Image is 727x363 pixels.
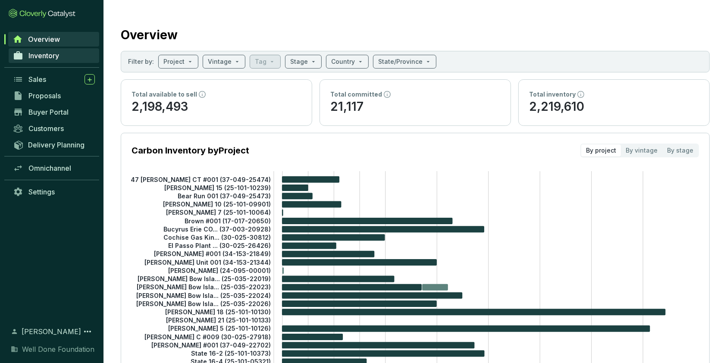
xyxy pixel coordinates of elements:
[132,90,197,99] p: Total available to sell
[529,90,576,99] p: Total inventory
[581,144,621,156] div: By project
[165,308,271,316] tspan: [PERSON_NAME] 18 (25-101-10130)
[166,316,271,324] tspan: [PERSON_NAME] 21 (25-101-10133)
[9,121,99,136] a: Customers
[138,275,271,282] tspan: [PERSON_NAME] Bow Isla... (25-035-22019)
[9,161,99,175] a: Omnichannel
[163,234,271,241] tspan: Cochise Gas Kin... (30-025-30812)
[154,250,271,257] tspan: [PERSON_NAME] #001 (34-153-21849)
[168,325,271,332] tspan: [PERSON_NAME] 5 (25-101-10126)
[9,185,99,199] a: Settings
[144,259,271,266] tspan: [PERSON_NAME] Unit 001 (34-153-21344)
[166,209,271,216] tspan: [PERSON_NAME] 7 (25-101-10064)
[168,267,271,274] tspan: [PERSON_NAME] (24-095-00001)
[163,225,271,233] tspan: Bucyrus Erie CO... (37-003-20928)
[28,35,60,44] span: Overview
[28,108,69,116] span: Buyer Portal
[136,300,271,307] tspan: [PERSON_NAME] Bow Isla... (25-035-22026)
[178,192,271,200] tspan: Bear Run 001 (37-049-25473)
[330,90,382,99] p: Total committed
[151,341,271,349] tspan: [PERSON_NAME] #001 (37-049-22702)
[9,72,99,87] a: Sales
[22,326,81,337] span: [PERSON_NAME]
[185,217,271,224] tspan: Brown #001 (17-017-20650)
[621,144,662,156] div: By vintage
[28,75,46,84] span: Sales
[132,99,301,115] p: 2,198,493
[9,138,99,152] a: Delivery Planning
[28,124,64,133] span: Customers
[128,57,154,66] p: Filter by:
[191,350,271,357] tspan: State 16-2 (25-101-10373)
[28,164,71,172] span: Omnichannel
[22,344,94,354] span: Well Done Foundation
[9,105,99,119] a: Buyer Portal
[28,141,85,149] span: Delivery Planning
[9,88,99,103] a: Proposals
[121,26,178,44] h2: Overview
[662,144,698,156] div: By stage
[8,32,99,47] a: Overview
[168,242,271,249] tspan: El Passo Plant ... (30-025-26426)
[164,184,271,191] tspan: [PERSON_NAME] 15 (25-101-10239)
[28,188,55,196] span: Settings
[144,333,271,341] tspan: [PERSON_NAME] C #009 (30-025-27918)
[137,283,271,291] tspan: [PERSON_NAME] Bow Isla... (25-035-22023)
[163,200,271,208] tspan: [PERSON_NAME] 10 (25-101-09901)
[529,99,699,115] p: 2,219,610
[330,99,500,115] p: 21,117
[255,57,266,66] p: Tag
[28,51,59,60] span: Inventory
[131,175,271,183] tspan: 47 [PERSON_NAME] CT #001 (37-049-25474)
[28,91,61,100] span: Proposals
[136,291,271,299] tspan: [PERSON_NAME] Bow Isla... (25-035-22024)
[580,144,699,157] div: segmented control
[9,48,99,63] a: Inventory
[132,144,249,156] p: Carbon Inventory by Project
